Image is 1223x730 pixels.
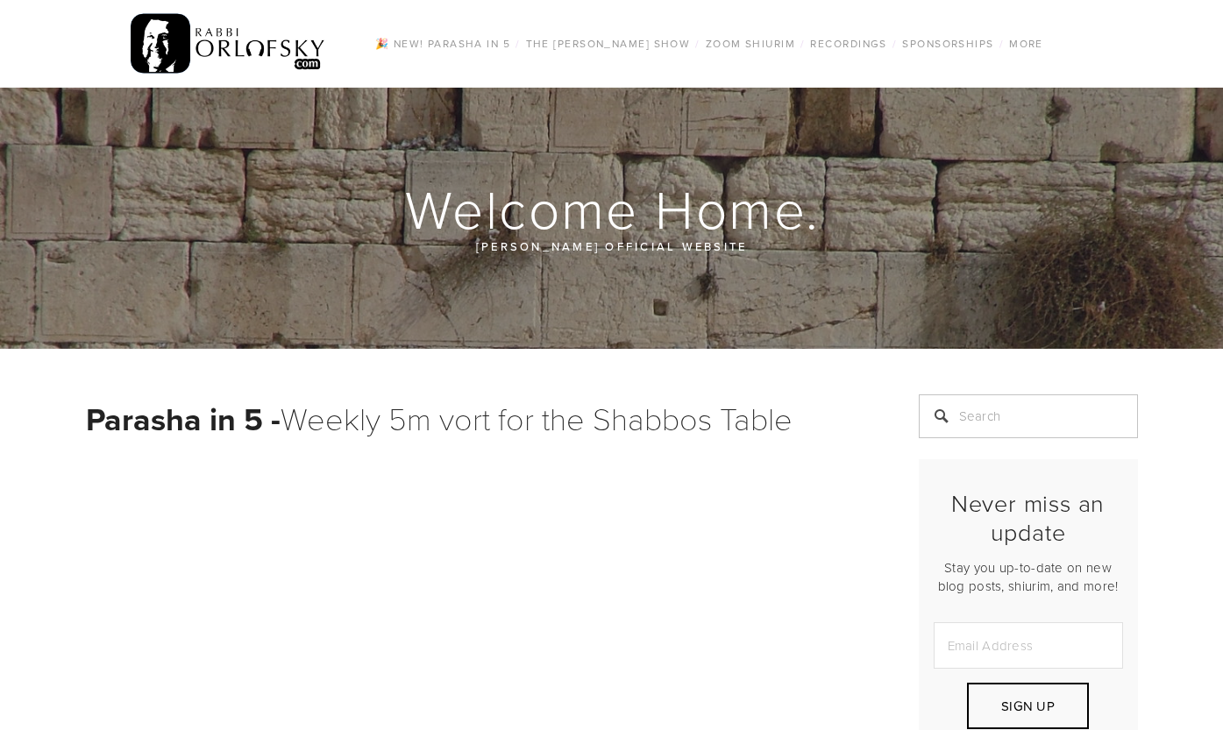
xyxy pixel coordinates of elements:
[86,394,875,443] h1: Weekly 5m vort for the Shabbos Table
[967,683,1088,729] button: Sign Up
[695,36,700,51] span: /
[131,10,326,78] img: RabbiOrlofsky.com
[999,36,1004,51] span: /
[370,32,516,55] a: 🎉 NEW! Parasha in 5
[919,394,1138,438] input: Search
[892,36,897,51] span: /
[800,36,805,51] span: /
[191,237,1033,256] p: [PERSON_NAME] official website
[1001,697,1055,715] span: Sign Up
[86,396,281,442] strong: Parasha in 5 -
[516,36,520,51] span: /
[934,622,1123,669] input: Email Address
[1004,32,1049,55] a: More
[934,489,1123,546] h2: Never miss an update
[897,32,999,55] a: Sponsorships
[805,32,892,55] a: Recordings
[521,32,696,55] a: The [PERSON_NAME] Show
[86,181,1140,237] h1: Welcome Home.
[700,32,800,55] a: Zoom Shiurim
[934,558,1123,595] p: Stay you up-to-date on new blog posts, shiurim, and more!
